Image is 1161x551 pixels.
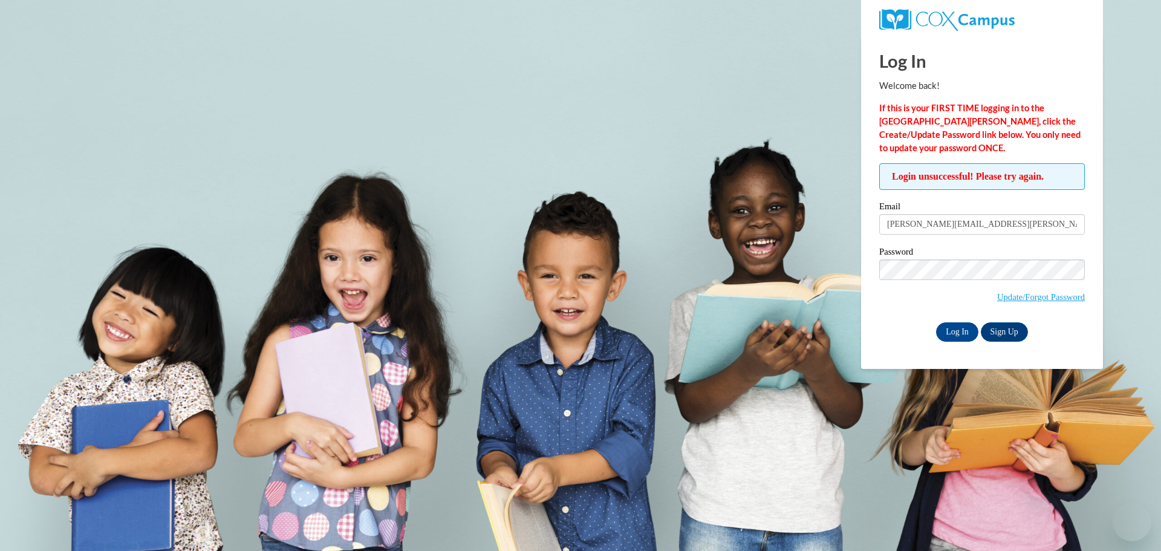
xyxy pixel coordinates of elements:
[1113,503,1151,541] iframe: Button to launch messaging window
[879,48,1085,73] h1: Log In
[879,9,1015,31] img: COX Campus
[981,322,1028,342] a: Sign Up
[879,202,1085,214] label: Email
[1028,474,1052,498] iframe: Close message
[997,292,1085,302] a: Update/Forgot Password
[879,163,1085,190] span: Login unsuccessful! Please try again.
[879,247,1085,259] label: Password
[879,79,1085,93] p: Welcome back!
[879,9,1085,31] a: COX Campus
[936,322,978,342] input: Log In
[879,103,1081,153] strong: If this is your FIRST TIME logging in to the [GEOGRAPHIC_DATA][PERSON_NAME], click the Create/Upd...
